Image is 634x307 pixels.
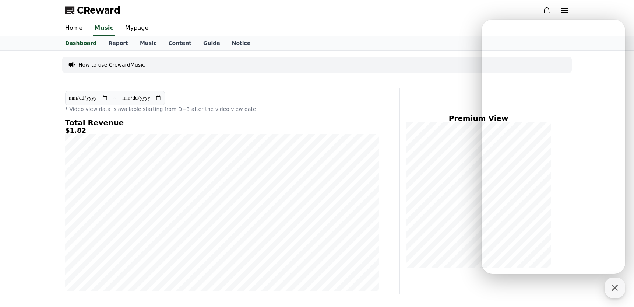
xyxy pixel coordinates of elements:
a: Content [162,36,197,50]
span: CReward [77,4,120,16]
h4: Premium View [406,114,551,122]
iframe: Channel chat [482,20,625,274]
h5: $1.82 [65,127,379,134]
p: ~ [113,94,117,102]
h4: Total Revenue [65,119,379,127]
p: * Video view data is available starting from D+3 after the video view date. [65,105,379,113]
a: How to use CrewardMusic [78,61,145,69]
a: Report [102,36,134,50]
a: Notice [226,36,257,50]
a: Music [93,21,115,36]
a: Home [59,21,88,36]
a: Dashboard [62,36,99,50]
a: Guide [197,36,226,50]
a: CReward [65,4,120,16]
a: Mypage [119,21,154,36]
a: Music [134,36,162,50]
